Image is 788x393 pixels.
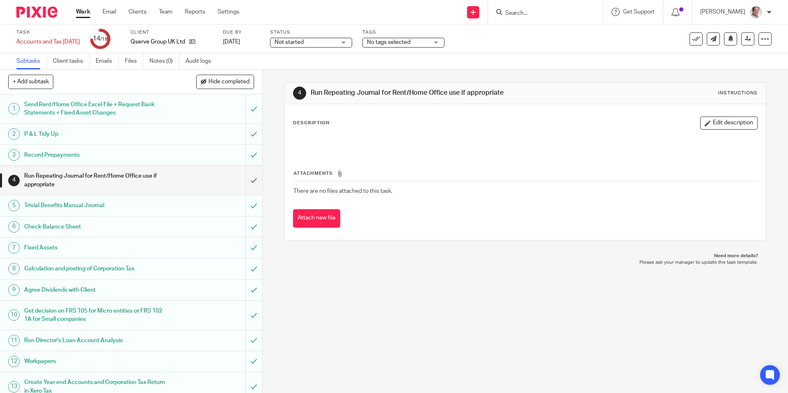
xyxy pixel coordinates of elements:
a: Settings [218,8,239,16]
div: 8 [8,263,20,274]
div: 6 [8,221,20,233]
div: Instructions [718,90,758,96]
a: Work [76,8,90,16]
a: Notes (0) [149,53,179,69]
a: Files [125,53,143,69]
h1: Run Repeating Journal for Rent/Home Office use if appropriate [311,89,543,97]
label: Due by [223,29,260,36]
a: Email [103,8,116,16]
img: Pixie [16,7,57,18]
span: There are no files attached to this task. [293,188,392,194]
label: Task [16,29,80,36]
p: [PERSON_NAME] [700,8,745,16]
span: Not started [275,39,304,45]
a: Clients [128,8,147,16]
button: + Add subtask [8,75,53,89]
h1: Run Repeating Journal for Rent/Home Office use if appropriate [24,170,166,191]
div: Accounts and Tax [DATE] [16,38,80,46]
h1: Fixed Assets [24,242,166,254]
div: 12 [8,356,20,367]
span: Get Support [623,9,655,15]
button: Edit description [700,117,758,130]
div: 3 [8,149,20,161]
button: Hide completed [196,75,254,89]
input: Search [504,10,578,17]
div: 7 [8,242,20,254]
h1: Get decision on FRS 105 for Micro entities or FRS 102 1A for Small companies [24,305,166,326]
div: 10 [8,309,20,321]
p: Need more details? [293,253,758,259]
span: Attachments [293,171,333,176]
div: 4 [8,175,20,186]
h1: Agree Dividends with Client [24,284,166,296]
div: 13 [8,381,20,393]
span: [DATE] [223,39,240,45]
p: Please ask your manager to update the task template. [293,259,758,266]
div: 2 [8,128,20,140]
a: Client tasks [53,53,89,69]
h1: Run Director's Loan Account Analysis [24,334,166,347]
h1: P & L Tidy Up [24,128,166,140]
div: 9 [8,284,20,296]
div: 4 [293,87,306,100]
h1: Calculation and posting of Corporation Tax [24,263,166,275]
div: Accounts and Tax 31 Dec 2024 [16,38,80,46]
div: 1 [8,103,20,114]
a: Audit logs [186,53,217,69]
label: Client [131,29,213,36]
p: Description [293,120,330,126]
div: 11 [8,335,20,346]
div: 5 [8,200,20,211]
p: Qserve Group UK Ltd [131,38,185,46]
a: Subtasks [16,53,47,69]
h1: Record Prepayments [24,149,166,161]
h1: Workpapers [24,355,166,368]
a: Reports [185,8,205,16]
img: Munro%20Partners-3202.jpg [749,6,763,19]
h1: Check Balance Sheet [24,221,166,233]
div: 14 [93,34,108,43]
label: Tags [362,29,444,36]
small: /19 [100,37,108,41]
span: Hide completed [208,79,250,85]
label: Status [270,29,352,36]
h1: Trivial Benefits Manual Journal [24,199,166,212]
a: Team [159,8,172,16]
span: No tags selected [367,39,410,45]
h1: Send Rent/Home Office Excel File + Request Bank Statements + Fixed Asset Changes [24,98,166,119]
button: Attach new file [293,209,340,228]
a: Emails [96,53,119,69]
